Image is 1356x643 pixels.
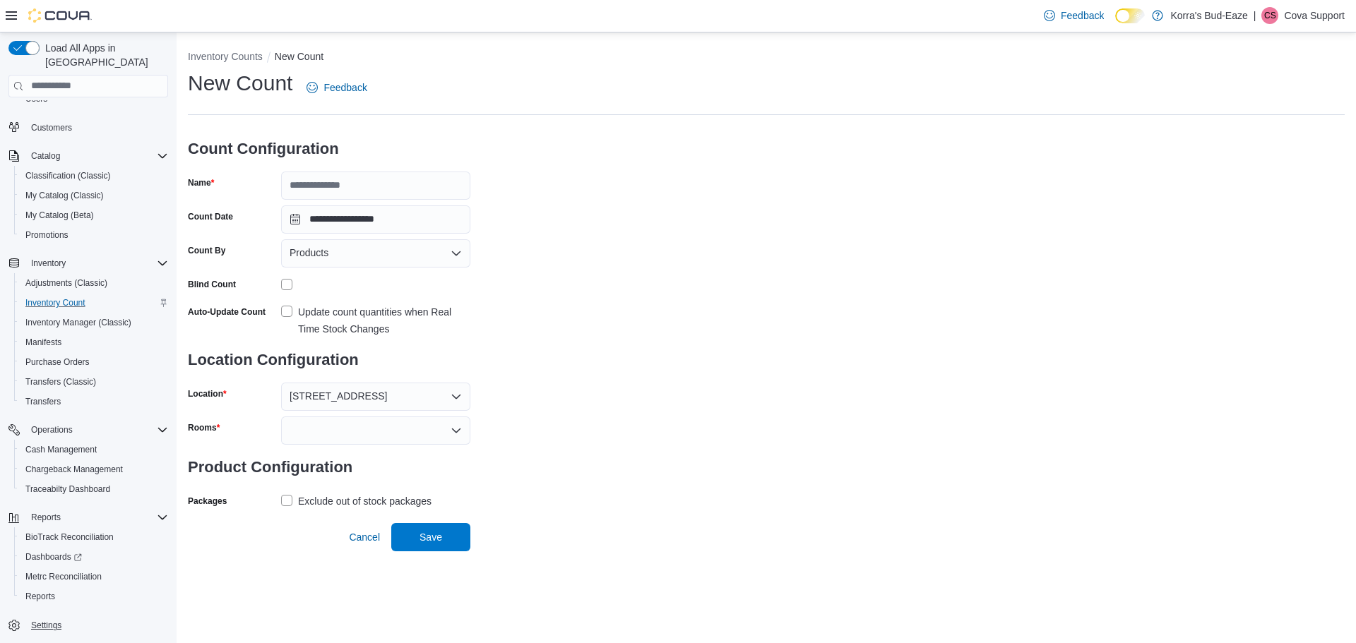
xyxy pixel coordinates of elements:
[420,530,442,544] span: Save
[14,372,174,392] button: Transfers (Classic)
[25,617,67,634] a: Settings
[20,373,102,390] a: Transfers (Classic)
[14,186,174,205] button: My Catalog (Classic)
[20,187,168,204] span: My Catalog (Classic)
[25,396,61,407] span: Transfers
[14,225,174,245] button: Promotions
[3,146,174,166] button: Catalog
[31,620,61,631] span: Settings
[14,293,174,313] button: Inventory Count
[3,615,174,635] button: Settings
[25,170,111,181] span: Classification (Classic)
[25,190,104,201] span: My Catalog (Classic)
[1284,7,1345,24] p: Cova Support
[25,571,102,582] span: Metrc Reconciliation
[14,527,174,547] button: BioTrack Reconciliation
[25,551,82,563] span: Dashboards
[188,495,227,507] label: Packages
[14,547,174,567] a: Dashboards
[1261,7,1278,24] div: Cova Support
[25,531,114,543] span: BioTrack Reconciliation
[20,334,168,351] span: Manifests
[25,376,96,387] span: Transfers (Classic)
[188,306,266,318] label: Auto-Update Count
[1115,8,1145,23] input: Dark Mode
[188,245,225,256] label: Count By
[20,275,168,292] span: Adjustments (Classic)
[20,568,107,585] a: Metrc Reconciliation
[188,51,263,62] button: Inventory Counts
[188,279,236,290] div: Blind Count
[275,51,323,62] button: New Count
[3,117,174,138] button: Customers
[1038,1,1110,30] a: Feedback
[1254,7,1256,24] p: |
[3,253,174,273] button: Inventory
[14,273,174,293] button: Adjustments (Classic)
[14,479,174,499] button: Traceabilty Dashboard
[188,445,470,490] h3: Product Configuration
[25,148,66,164] button: Catalog
[290,244,328,261] span: Products
[20,294,168,311] span: Inventory Count
[20,167,168,184] span: Classification (Classic)
[20,481,168,498] span: Traceabilty Dashboard
[20,441,168,458] span: Cash Management
[25,277,107,289] span: Adjustments (Classic)
[14,587,174,606] button: Reports
[14,567,174,587] button: Metrc Reconciliation
[3,507,174,527] button: Reports
[20,461,168,478] span: Chargeback Management
[14,440,174,459] button: Cash Management
[20,334,67,351] a: Manifests
[25,421,78,438] button: Operations
[25,229,69,241] span: Promotions
[25,464,123,475] span: Chargeback Management
[25,509,66,526] button: Reports
[188,211,233,222] label: Count Date
[451,248,462,259] button: Open list of options
[25,421,168,438] span: Operations
[20,588,61,605] a: Reports
[25,317,131,328] span: Inventory Manager (Classic)
[25,255,71,272] button: Inventory
[3,420,174,440] button: Operations
[40,41,168,69] span: Load All Apps in [GEOGRAPHIC_DATA]
[301,73,372,102] a: Feedback
[25,337,61,348] span: Manifests
[281,205,470,234] input: Press the down key to open a popover containing a calendar.
[25,148,168,164] span: Catalog
[20,207,168,224] span: My Catalog (Beta)
[20,294,91,311] a: Inventory Count
[20,167,117,184] a: Classification (Classic)
[20,529,119,546] a: BioTrack Reconciliation
[188,126,470,172] h3: Count Configuration
[20,461,129,478] a: Chargeback Management
[188,177,214,188] label: Name
[25,297,85,308] span: Inventory Count
[25,591,55,602] span: Reports
[20,529,168,546] span: BioTrack Reconciliation
[20,354,168,371] span: Purchase Orders
[25,444,97,455] span: Cash Management
[20,187,109,204] a: My Catalog (Classic)
[14,352,174,372] button: Purchase Orders
[14,392,174,411] button: Transfers
[20,275,113,292] a: Adjustments (Classic)
[14,313,174,332] button: Inventory Manager (Classic)
[14,332,174,352] button: Manifests
[31,150,60,162] span: Catalog
[20,393,66,410] a: Transfers
[188,337,470,383] h3: Location Configuration
[20,207,100,224] a: My Catalog (Beta)
[20,227,168,244] span: Promotions
[20,227,74,244] a: Promotions
[290,387,387,404] span: [STREET_ADDRESS]
[28,8,92,23] img: Cova
[14,166,174,186] button: Classification (Classic)
[25,509,168,526] span: Reports
[451,391,462,402] button: Open list of options
[323,80,367,95] span: Feedback
[14,205,174,225] button: My Catalog (Beta)
[20,588,168,605] span: Reports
